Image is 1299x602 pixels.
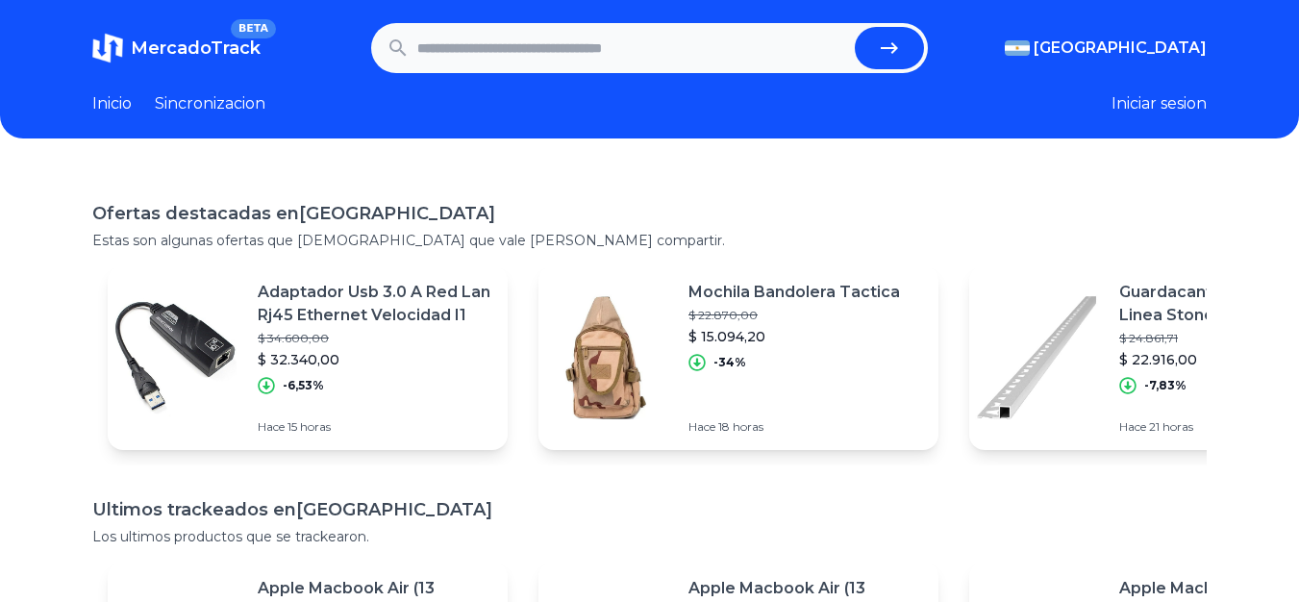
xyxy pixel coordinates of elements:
[108,265,508,450] a: Featured imageAdaptador Usb 3.0 A Red Lan Rj45 Ethernet Velocidad I1$ 34.600,00$ 32.340,00-6,53%H...
[1034,37,1207,60] span: [GEOGRAPHIC_DATA]
[713,355,746,370] p: -34%
[92,92,132,115] a: Inicio
[258,419,492,435] p: Hace 15 horas
[1005,37,1207,60] button: [GEOGRAPHIC_DATA]
[108,290,242,425] img: Featured image
[688,308,900,323] p: $ 22.870,00
[1005,40,1030,56] img: Argentina
[538,265,938,450] a: Featured imageMochila Bandolera Tactica$ 22.870,00$ 15.094,20-34%Hace 18 horas
[92,496,1207,523] h1: Ultimos trackeados en [GEOGRAPHIC_DATA]
[92,231,1207,250] p: Estas son algunas ofertas que [DEMOGRAPHIC_DATA] que vale [PERSON_NAME] compartir.
[92,33,261,63] a: MercadoTrackBETA
[92,33,123,63] img: MercadoTrack
[258,281,492,327] p: Adaptador Usb 3.0 A Red Lan Rj45 Ethernet Velocidad I1
[258,350,492,369] p: $ 32.340,00
[92,527,1207,546] p: Los ultimos productos que se trackearon.
[969,290,1104,425] img: Featured image
[155,92,265,115] a: Sincronizacion
[688,419,900,435] p: Hace 18 horas
[688,327,900,346] p: $ 15.094,20
[92,200,1207,227] h1: Ofertas destacadas en [GEOGRAPHIC_DATA]
[258,331,492,346] p: $ 34.600,00
[131,38,261,59] span: MercadoTrack
[283,378,324,393] p: -6,53%
[231,19,276,38] span: BETA
[538,290,673,425] img: Featured image
[1144,378,1187,393] p: -7,83%
[688,281,900,304] p: Mochila Bandolera Tactica
[1112,92,1207,115] button: Iniciar sesion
